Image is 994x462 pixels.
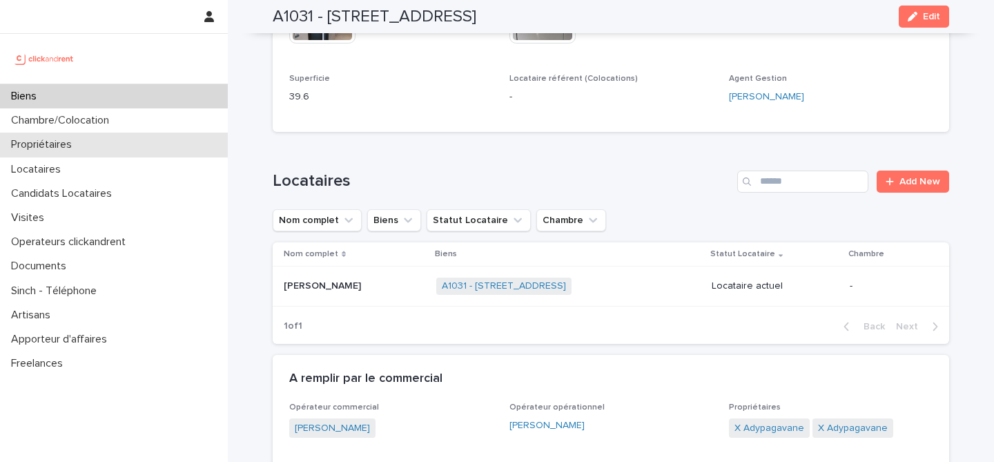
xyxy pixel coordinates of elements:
[442,280,566,292] a: A1031 - [STREET_ADDRESS]
[712,280,839,292] p: Locataire actuel
[890,320,949,333] button: Next
[273,309,313,343] p: 1 of 1
[6,309,61,322] p: Artisans
[710,247,775,262] p: Statut Locataire
[899,6,949,28] button: Edit
[896,322,926,331] span: Next
[284,247,338,262] p: Nom complet
[877,171,949,193] a: Add New
[6,260,77,273] p: Documents
[6,90,48,103] p: Biens
[289,90,493,104] p: 39.6
[6,163,72,176] p: Locataires
[899,177,940,186] span: Add New
[273,7,476,27] h2: A1031 - [STREET_ADDRESS]
[6,235,137,249] p: Operateurs clickandrent
[818,421,888,436] a: X Adypagavane
[284,278,364,292] p: [PERSON_NAME]
[832,320,890,333] button: Back
[729,403,781,412] span: Propriétaires
[729,75,787,83] span: Agent Gestion
[6,333,118,346] p: Apporteur d'affaires
[6,187,123,200] p: Candidats Locataires
[855,322,885,331] span: Back
[850,280,927,292] p: -
[273,209,362,231] button: Nom complet
[536,209,606,231] button: Chambre
[273,171,732,191] h1: Locataires
[729,90,804,104] a: [PERSON_NAME]
[737,171,868,193] input: Search
[289,75,330,83] span: Superficie
[6,211,55,224] p: Visites
[289,403,379,412] span: Opérateur commercial
[923,12,940,21] span: Edit
[435,247,457,262] p: Biens
[289,372,442,387] h2: A remplir par le commercial
[509,418,585,433] a: [PERSON_NAME]
[6,357,74,370] p: Freelances
[848,247,884,262] p: Chambre
[6,138,83,151] p: Propriétaires
[367,209,421,231] button: Biens
[295,421,370,436] a: [PERSON_NAME]
[11,45,78,73] img: UCB0brd3T0yccxBKYDjQ
[509,75,638,83] span: Locataire référent (Colocations)
[6,114,120,127] p: Chambre/Colocation
[427,209,531,231] button: Statut Locataire
[6,285,108,298] p: Sinch - Téléphone
[734,421,804,436] a: X Adypagavane
[273,266,949,306] tr: [PERSON_NAME][PERSON_NAME] A1031 - [STREET_ADDRESS] Locataire actuel-
[509,90,713,104] p: -
[509,403,605,412] span: Opérateur opérationnel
